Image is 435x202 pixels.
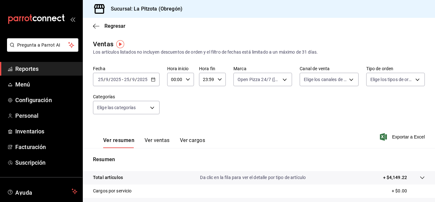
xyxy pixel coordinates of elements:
[17,42,68,49] span: Pregunta a Parrot AI
[304,76,346,83] span: Elige los canales de venta
[137,77,148,82] input: ----
[15,96,77,104] span: Configuración
[135,77,137,82] span: /
[15,143,77,151] span: Facturación
[130,77,132,82] span: /
[180,137,205,148] button: Ver cargos
[93,23,125,29] button: Regresar
[7,38,78,52] button: Pregunta a Parrot AI
[97,104,136,111] span: Elige las categorías
[199,66,226,71] label: Hora fin
[93,66,160,71] label: Fecha
[122,77,123,82] span: -
[15,80,77,89] span: Menú
[98,77,103,82] input: --
[383,174,407,181] p: + $4,149.22
[15,158,77,167] span: Suscripción
[15,111,77,120] span: Personal
[93,49,425,56] div: Los artículos listados no incluyen descuentos de orden y el filtro de fechas está limitado a un m...
[233,66,292,71] label: Marca
[392,188,425,194] p: + $0.00
[93,94,160,99] label: Categorías
[370,76,413,83] span: Elige los tipos de orden
[111,77,121,82] input: ----
[93,188,132,194] p: Cargos por servicio
[4,46,78,53] a: Pregunta a Parrot AI
[15,127,77,136] span: Inventarios
[167,66,194,71] label: Hora inicio
[381,133,425,141] button: Exportar a Excel
[103,137,134,148] button: Ver resumen
[103,77,105,82] span: /
[106,5,182,13] h3: Sucursal: La Pitzota (Obregón)
[116,40,124,48] img: Tooltip marker
[15,188,69,195] span: Ayuda
[70,17,75,22] button: open_drawer_menu
[366,66,425,71] label: Tipo de orden
[109,77,111,82] span: /
[104,23,125,29] span: Regresar
[300,66,358,71] label: Canal de venta
[238,76,280,83] span: Open Pizza 24/7 ([PERSON_NAME])
[124,77,130,82] input: --
[145,137,170,148] button: Ver ventas
[200,174,306,181] p: Da clic en la fila para ver el detalle por tipo de artículo
[105,77,109,82] input: --
[93,174,123,181] p: Total artículos
[15,64,77,73] span: Reportes
[132,77,135,82] input: --
[93,156,425,163] p: Resumen
[93,39,113,49] div: Ventas
[103,137,205,148] div: navigation tabs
